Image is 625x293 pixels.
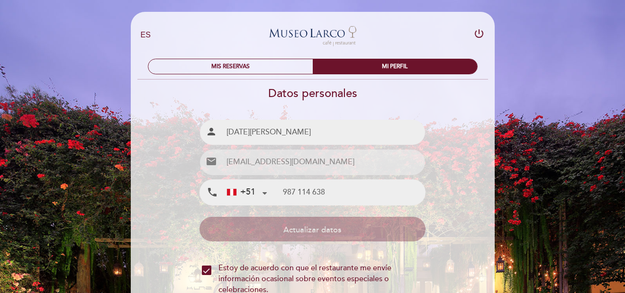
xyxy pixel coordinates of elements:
[199,217,426,241] button: Actualizar datos
[223,180,271,204] div: Peru (Perú): +51
[206,126,217,137] i: person
[283,180,425,205] input: Teléfono Móvil
[223,120,425,145] input: Nombre completo
[313,59,477,74] div: MI PERFIL
[206,156,217,167] i: email
[473,28,485,39] i: power_settings_new
[473,28,485,43] button: power_settings_new
[227,186,255,198] div: +51
[207,186,218,198] i: local_phone
[130,87,495,100] h2: Datos personales
[223,150,425,175] input: Email
[148,59,313,74] div: MIS RESERVAS
[254,22,372,48] a: Museo [GEOGRAPHIC_DATA] - Restaurant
